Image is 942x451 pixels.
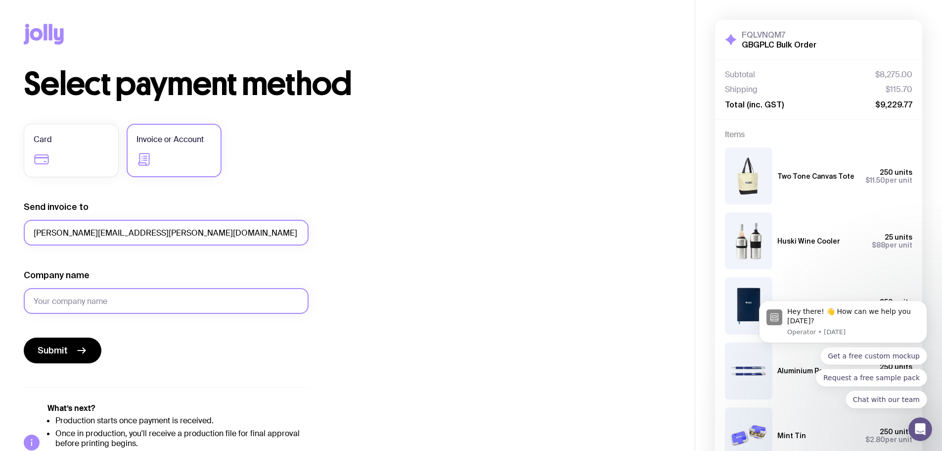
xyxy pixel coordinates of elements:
li: Production starts once payment is received. [55,416,309,426]
span: Shipping [725,85,758,95]
h1: Select payment method [24,68,671,100]
h3: Huski Wine Cooler [777,237,840,245]
label: Company name [24,269,90,281]
span: $9,229.77 [875,100,912,109]
h3: Mint Tin [777,432,806,440]
span: Invoice or Account [136,134,204,146]
span: Total (inc. GST) [725,100,784,109]
span: Submit [38,345,68,356]
span: 25 units [885,233,912,241]
h4: Items [725,130,912,140]
span: $88 [872,241,885,249]
input: accounts@company.com [24,220,309,246]
label: Send invoice to [24,201,89,213]
button: Submit [24,338,101,363]
span: 250 units [880,428,912,436]
span: 250 units [880,168,912,176]
span: $11.50 [865,176,885,184]
span: per unit [865,176,912,184]
h5: What’s next? [47,403,309,413]
span: per unit [872,241,912,249]
span: $115.70 [886,85,912,95]
span: $2.80 [865,436,885,444]
h3: Two Tone Canvas Tote [777,172,854,180]
iframe: Intercom notifications message [744,292,942,414]
h2: GBGPLC Bulk Order [742,40,816,50]
span: Card [34,134,52,146]
h3: FQLVNQM7 [742,30,816,40]
span: per unit [865,436,912,444]
span: $8,275.00 [875,70,912,80]
li: Once in production, you'll receive a production file for final approval before printing begins. [55,429,309,449]
span: Subtotal [725,70,755,80]
input: Your company name [24,288,309,314]
iframe: Intercom live chat [908,417,932,441]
